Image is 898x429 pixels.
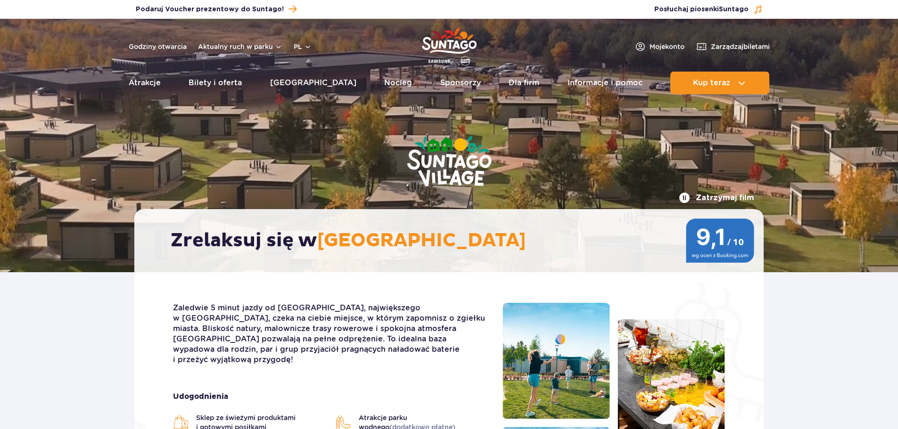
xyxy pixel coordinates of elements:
span: Posłuchaj piosenki [654,5,749,14]
span: [GEOGRAPHIC_DATA] [317,229,526,252]
h2: Zrelaksuj się w [171,229,737,252]
button: Kup teraz [670,72,769,94]
img: 9,1/10 wg ocen z Booking.com [686,219,754,263]
a: Podaruj Voucher prezentowy do Suntago! [136,3,297,16]
a: Mojekonto [634,41,684,52]
button: Posłuchaj piosenkiSuntago [654,5,763,14]
span: Moje konto [650,42,684,51]
a: Bilety i oferta [189,72,242,94]
a: Informacje i pomoc [568,72,643,94]
a: [GEOGRAPHIC_DATA] [270,72,356,94]
a: Dla firm [509,72,539,94]
a: Zarządzajbiletami [696,41,770,52]
button: Aktualny ruch w parku [198,43,282,50]
p: Zaledwie 5 minut jazdy od [GEOGRAPHIC_DATA], największego w [GEOGRAPHIC_DATA], czeka na ciebie mi... [173,303,488,365]
a: Park of Poland [422,24,477,67]
span: Suntago [719,6,749,13]
button: Zatrzymaj film [679,192,754,203]
a: Atrakcje [129,72,161,94]
button: pl [294,42,312,51]
img: Suntago Village [369,99,529,225]
a: Sponsorzy [440,72,481,94]
span: Zarządzaj biletami [711,42,770,51]
a: Godziny otwarcia [129,42,187,51]
span: Kup teraz [693,79,730,87]
strong: Udogodnienia [173,391,488,402]
span: Podaruj Voucher prezentowy do Suntago! [136,5,284,14]
a: Nocleg [384,72,412,94]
